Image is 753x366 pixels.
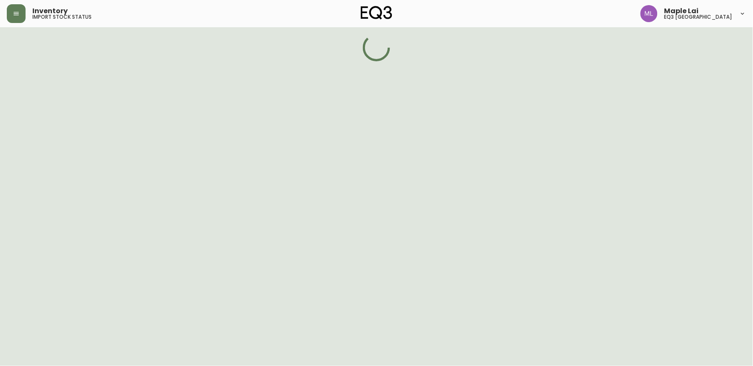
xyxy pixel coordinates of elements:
img: 61e28cffcf8cc9f4e300d877dd684943 [641,5,658,22]
span: Inventory [32,8,68,14]
img: logo [361,6,392,20]
h5: import stock status [32,14,92,20]
h5: eq3 [GEOGRAPHIC_DATA] [664,14,733,20]
span: Maple Lai [664,8,699,14]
